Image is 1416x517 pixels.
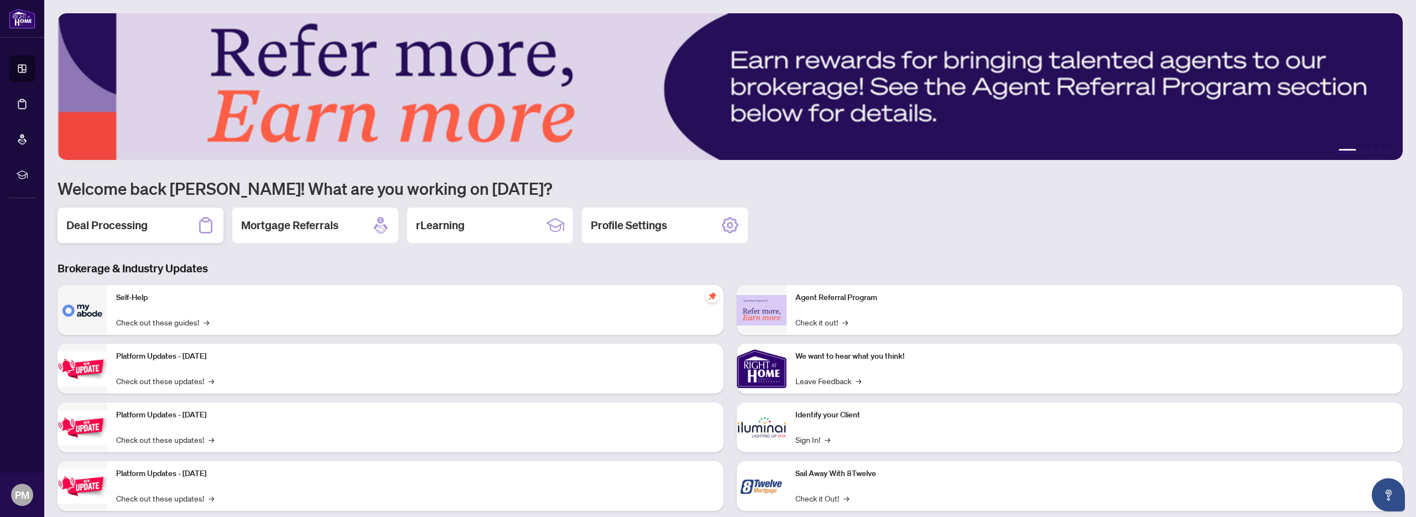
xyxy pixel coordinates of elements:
[209,375,214,387] span: →
[116,409,715,421] p: Platform Updates - [DATE]
[795,292,1394,304] p: Agent Referral Program
[737,295,787,325] img: Agent Referral Program
[795,409,1394,421] p: Identify your Client
[58,410,107,445] img: Platform Updates - July 8, 2025
[1378,149,1383,153] button: 4
[842,316,848,328] span: →
[204,316,209,328] span: →
[1339,149,1356,153] button: 1
[58,261,1403,276] h3: Brokerage & Industry Updates
[795,316,848,328] a: Check it out!→
[209,492,214,504] span: →
[58,13,1403,160] img: Slide 0
[795,350,1394,363] p: We want to hear what you think!
[116,468,715,480] p: Platform Updates - [DATE]
[1387,149,1392,153] button: 5
[737,344,787,394] img: We want to hear what you think!
[1370,149,1374,153] button: 3
[706,289,719,303] span: pushpin
[116,492,214,504] a: Check out these updates!→
[209,433,214,446] span: →
[116,350,715,363] p: Platform Updates - [DATE]
[58,351,107,386] img: Platform Updates - July 21, 2025
[795,433,830,446] a: Sign In!→
[795,375,861,387] a: Leave Feedback→
[116,375,214,387] a: Check out these updates!→
[844,492,849,504] span: →
[825,433,830,446] span: →
[795,468,1394,480] p: Sail Away With 8Twelve
[116,433,214,446] a: Check out these updates!→
[9,8,35,29] img: logo
[58,469,107,504] img: Platform Updates - June 23, 2025
[795,492,849,504] a: Check it Out!→
[58,285,107,335] img: Self-Help
[241,218,339,233] h2: Mortgage Referrals
[416,218,465,233] h2: rLearning
[116,316,209,328] a: Check out these guides!→
[66,218,148,233] h2: Deal Processing
[116,292,715,304] p: Self-Help
[1361,149,1365,153] button: 2
[856,375,861,387] span: →
[737,402,787,452] img: Identify your Client
[58,178,1403,199] h1: Welcome back [PERSON_NAME]! What are you working on [DATE]?
[591,218,667,233] h2: Profile Settings
[1372,478,1405,511] button: Open asap
[15,487,29,503] span: PM
[737,461,787,511] img: Sail Away With 8Twelve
